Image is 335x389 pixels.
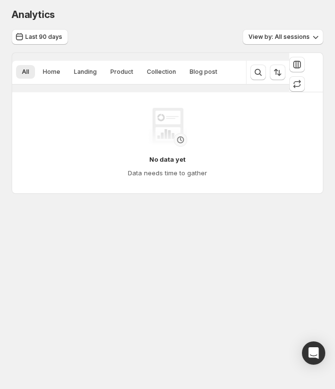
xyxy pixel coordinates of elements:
[270,65,285,80] button: Sort the results
[248,33,310,41] span: View by: All sessions
[190,68,217,76] span: Blog post
[147,68,176,76] span: Collection
[149,154,186,164] h4: No data yet
[243,29,323,45] button: View by: All sessions
[148,108,187,147] img: No data yet
[128,168,207,178] h4: Data needs time to gather
[22,68,29,76] span: All
[74,68,97,76] span: Landing
[12,9,55,20] span: Analytics
[302,341,325,365] div: Open Intercom Messenger
[250,65,266,80] button: Search and filter results
[110,68,133,76] span: Product
[25,33,62,41] span: Last 90 days
[43,68,60,76] span: Home
[12,29,68,45] button: Last 90 days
